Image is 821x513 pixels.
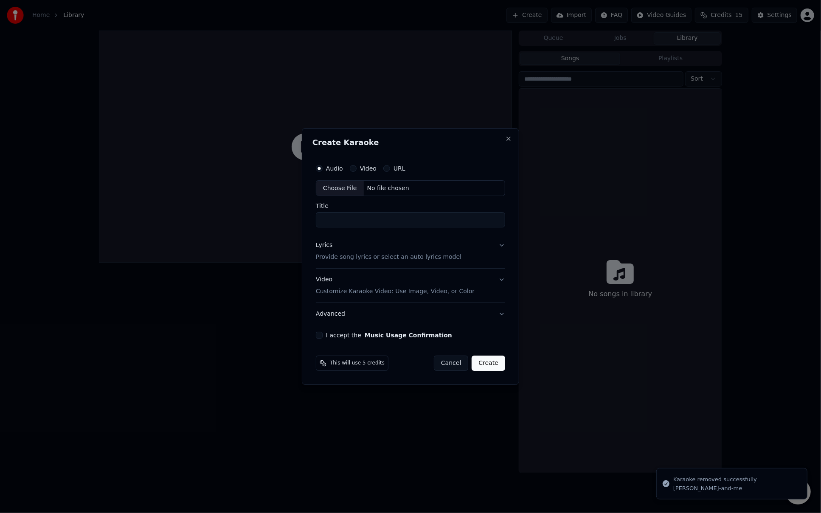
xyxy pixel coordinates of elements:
label: Audio [326,165,343,171]
p: Customize Karaoke Video: Use Image, Video, or Color [316,287,475,296]
div: Lyrics [316,241,332,250]
label: Title [316,203,505,209]
button: Advanced [316,303,505,325]
h2: Create Karaoke [312,139,509,146]
label: I accept the [326,332,452,338]
div: Choose File [316,181,364,196]
p: Provide song lyrics or select an auto lyrics model [316,253,461,262]
div: Video [316,276,475,296]
button: VideoCustomize Karaoke Video: Use Image, Video, or Color [316,269,505,303]
button: I accept the [365,332,452,338]
label: URL [394,165,405,171]
button: Create [472,356,505,371]
span: This will use 5 credits [330,360,385,367]
div: No file chosen [364,184,413,193]
button: Cancel [434,356,468,371]
label: Video [360,165,377,171]
button: LyricsProvide song lyrics or select an auto lyrics model [316,235,505,269]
